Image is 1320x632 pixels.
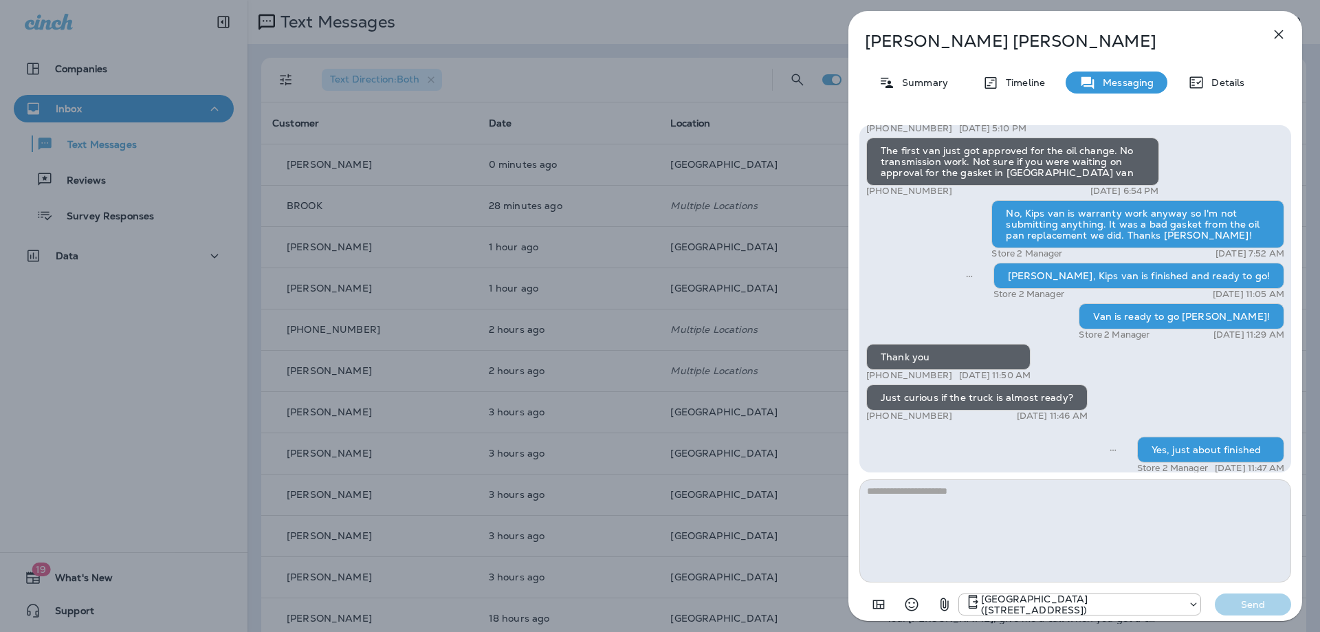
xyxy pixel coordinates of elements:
[959,593,1200,615] div: +1 (402) 571-1201
[866,186,952,197] p: [PHONE_NUMBER]
[866,344,1031,370] div: Thank you
[959,123,1026,134] p: [DATE] 5:10 PM
[1090,186,1159,197] p: [DATE] 6:54 PM
[866,138,1159,186] div: The first van just got approved for the oil change. No transmission work. Not sure if you were wa...
[865,32,1240,51] p: [PERSON_NAME] [PERSON_NAME]
[1215,463,1284,474] p: [DATE] 11:47 AM
[1079,329,1149,340] p: Store 2 Manager
[866,411,952,422] p: [PHONE_NUMBER]
[1213,289,1284,300] p: [DATE] 11:05 AM
[1110,443,1116,455] span: Sent
[999,77,1045,88] p: Timeline
[1137,437,1284,463] div: Yes, just about finished
[1215,248,1284,259] p: [DATE] 7:52 AM
[991,248,1062,259] p: Store 2 Manager
[866,370,952,381] p: [PHONE_NUMBER]
[1017,411,1088,422] p: [DATE] 11:46 AM
[1137,463,1208,474] p: Store 2 Manager
[993,263,1284,289] div: [PERSON_NAME], Kips van is finished and ready to go!
[959,370,1031,381] p: [DATE] 11:50 AM
[966,269,973,281] span: Sent
[866,384,1088,411] div: Just curious if the truck is almost ready?
[866,123,952,134] p: [PHONE_NUMBER]
[898,591,925,618] button: Select an emoji
[1096,77,1154,88] p: Messaging
[1204,77,1244,88] p: Details
[1213,329,1284,340] p: [DATE] 11:29 AM
[865,591,892,618] button: Add in a premade template
[981,593,1181,615] p: [GEOGRAPHIC_DATA] ([STREET_ADDRESS])
[991,200,1284,248] div: No, Kips van is warranty work anyway so I'm not submitting anything. It was a bad gasket from the...
[895,77,948,88] p: Summary
[993,289,1064,300] p: Store 2 Manager
[1079,303,1284,329] div: Van is ready to go [PERSON_NAME]!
